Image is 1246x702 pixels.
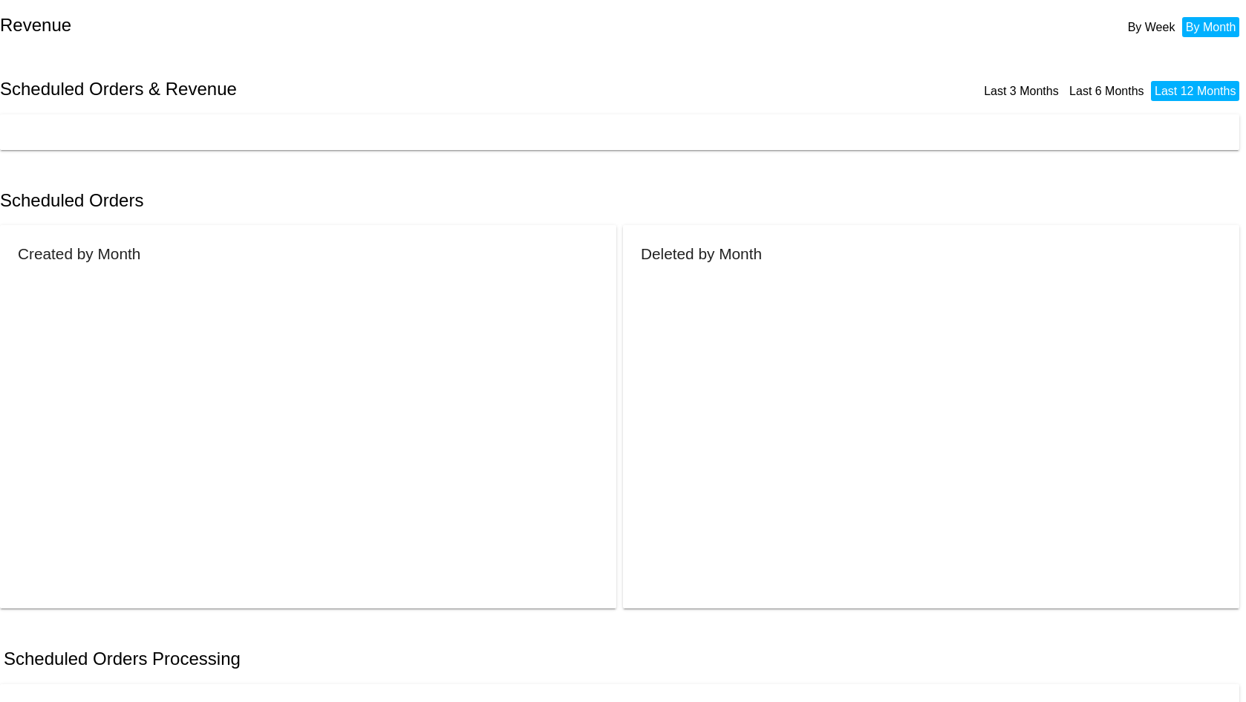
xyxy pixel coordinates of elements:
li: By Month [1182,17,1240,37]
li: By Week [1124,17,1179,37]
a: Last 12 Months [1155,85,1236,97]
h2: Deleted by Month [641,245,762,262]
a: Last 3 Months [984,85,1059,97]
a: Last 6 Months [1069,85,1144,97]
h2: Scheduled Orders Processing [4,649,241,669]
h2: Created by Month [18,245,140,262]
